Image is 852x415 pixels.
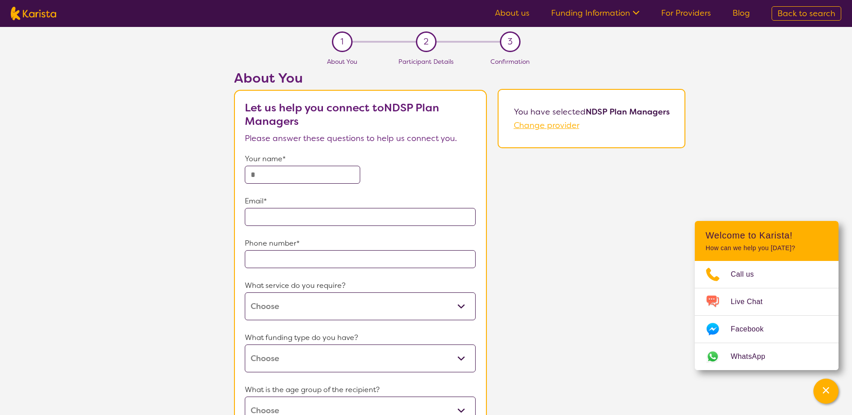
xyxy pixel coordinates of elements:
button: Channel Menu [813,379,839,404]
p: How can we help you [DATE]? [706,244,828,252]
h2: About You [234,70,487,86]
ul: Choose channel [695,261,839,370]
span: Call us [731,268,765,281]
span: 1 [340,35,344,49]
span: 3 [508,35,512,49]
span: About You [327,57,357,66]
a: Funding Information [551,8,640,18]
p: Phone number* [245,237,476,250]
p: What service do you require? [245,279,476,292]
b: Let us help you connect to NDSP Plan Managers [245,101,439,128]
div: Channel Menu [695,221,839,370]
span: Confirmation [490,57,530,66]
p: What is the age group of the recipient? [245,383,476,397]
p: What funding type do you have? [245,331,476,344]
p: Please answer these questions to help us connect you. [245,132,476,145]
span: Participant Details [398,57,454,66]
p: Email* [245,194,476,208]
p: Your name* [245,152,476,166]
h2: Welcome to Karista! [706,230,828,241]
p: You have selected [514,105,670,119]
a: Blog [733,8,750,18]
img: Karista logo [11,7,56,20]
b: NDSP Plan Managers [586,106,670,117]
a: About us [495,8,530,18]
span: 2 [424,35,428,49]
a: Change provider [514,120,579,131]
span: Live Chat [731,295,773,309]
a: Web link opens in a new tab. [695,343,839,370]
span: Facebook [731,322,774,336]
span: Back to search [777,8,835,19]
a: For Providers [661,8,711,18]
span: WhatsApp [731,350,776,363]
a: Back to search [772,6,841,21]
